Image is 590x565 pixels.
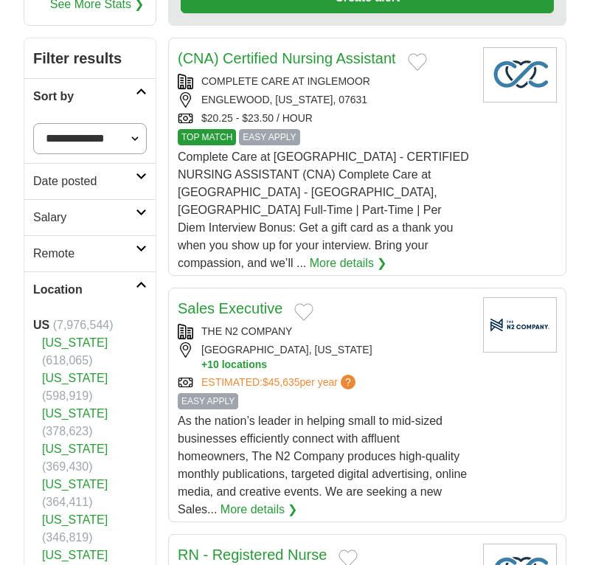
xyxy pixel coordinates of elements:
span: + [201,358,207,372]
a: [US_STATE] [42,478,108,491]
img: Company logo [483,297,557,353]
span: As the nation’s leader in helping small to mid-sized businesses efficiently connect with affluent... [178,415,467,516]
a: ESTIMATED:$45,635per year? [201,375,358,390]
span: Complete Care at [GEOGRAPHIC_DATA] - CERTIFIED NURSING ASSISTANT (CNA) Complete Care at [GEOGRAPH... [178,150,469,269]
a: More details ❯ [310,254,387,272]
div: $20.25 - $23.50 / HOUR [178,111,471,126]
a: [US_STATE] [42,513,108,526]
button: Add to favorite jobs [408,53,427,71]
span: ? [341,375,355,389]
span: (598,919) [42,389,93,402]
a: Salary [24,199,156,235]
span: (7,976,544) [53,319,114,331]
button: Add to favorite jobs [294,303,313,321]
h2: Location [33,281,136,299]
span: EASY APPLY [178,393,238,409]
div: COMPLETE CARE AT INGLEMOOR [178,74,471,89]
h2: Remote [33,245,136,263]
h2: Date posted [33,173,136,190]
a: [US_STATE] [42,443,108,455]
a: [US_STATE] [42,336,108,349]
div: ENGLEWOOD, [US_STATE], 07631 [178,92,471,108]
span: (346,819) [42,531,93,544]
a: [US_STATE] [42,407,108,420]
a: Remote [24,235,156,271]
span: (364,411) [42,496,93,508]
button: +10 locations [201,358,471,372]
div: THE N2 COMPANY [178,324,471,339]
a: More details ❯ [221,501,298,519]
a: [US_STATE] [42,372,108,384]
h2: Sort by [33,88,136,105]
span: (369,430) [42,460,93,473]
a: RN - Registered Nurse [178,547,327,563]
h2: Salary [33,209,136,226]
a: Sort by [24,78,156,114]
span: $45,635 [263,376,300,388]
div: [GEOGRAPHIC_DATA], [US_STATE] [178,342,471,372]
span: TOP MATCH [178,129,236,145]
h2: Filter results [24,38,156,78]
a: Sales Executive [178,300,282,316]
span: EASY APPLY [239,129,299,145]
img: Company logo [483,47,557,103]
a: Location [24,271,156,308]
span: (618,065) [42,354,93,367]
a: (CNA) Certified Nursing Assistant [178,50,396,66]
a: [US_STATE] [42,549,108,561]
span: (378,623) [42,425,93,437]
strong: US [33,319,49,331]
a: Date posted [24,163,156,199]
